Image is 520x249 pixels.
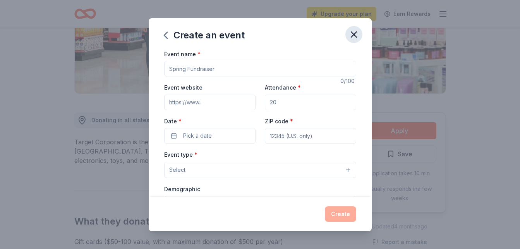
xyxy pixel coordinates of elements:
[164,118,256,125] label: Date
[265,84,301,92] label: Attendance
[164,84,203,92] label: Event website
[340,76,356,86] div: 0 /100
[265,118,293,125] label: ZIP code
[164,162,356,178] button: Select
[164,95,256,110] input: https://www...
[164,29,245,41] div: Create an event
[164,61,356,76] input: Spring Fundraiser
[164,128,256,144] button: Pick a date
[169,165,185,175] span: Select
[164,151,197,159] label: Event type
[164,196,356,212] button: Select
[164,185,200,193] label: Demographic
[183,131,212,140] span: Pick a date
[164,50,201,58] label: Event name
[265,95,356,110] input: 20
[265,128,356,144] input: 12345 (U.S. only)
